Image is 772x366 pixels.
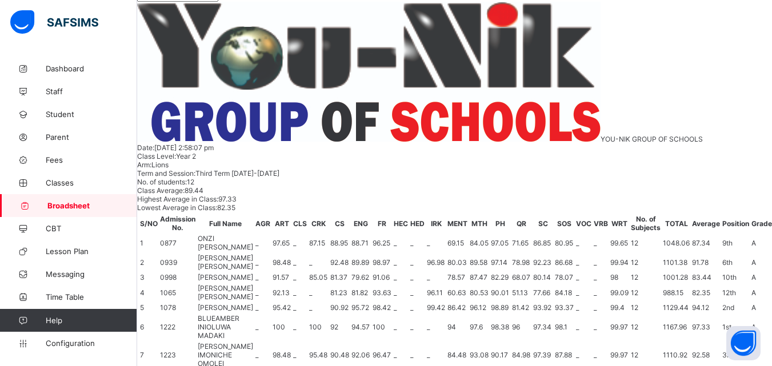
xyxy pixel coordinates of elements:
[601,135,703,143] span: YOU-NIK GROUP OF SCHOOLS
[722,313,750,340] td: 1st
[218,195,237,203] span: 97.33
[393,214,409,232] th: HEC
[554,214,574,232] th: SOS
[722,234,750,252] td: 9th
[330,303,350,312] td: 90.92
[272,313,291,340] td: 100
[610,253,629,271] td: 99.94
[137,160,151,169] span: Arm:
[533,253,553,271] td: 92.23
[197,283,254,301] td: [PERSON_NAME] [PERSON_NAME]
[46,132,137,142] span: Parent
[410,214,425,232] th: HED
[490,214,510,232] th: PH
[410,283,425,301] td: _
[309,234,329,252] td: 87.15
[272,272,291,282] td: 91.57
[426,214,446,232] th: IRK
[691,313,721,340] td: 97.33
[490,283,510,301] td: 90.01
[293,303,307,312] td: _
[410,272,425,282] td: _
[137,195,218,203] span: Highest Average in Class:
[351,272,371,282] td: 79.62
[630,234,661,252] td: 12
[293,283,307,301] td: _
[351,313,371,340] td: 94.57
[511,214,531,232] th: QR
[46,292,137,301] span: Time Table
[137,143,154,152] span: Date:
[593,253,609,271] td: _
[691,214,721,232] th: Average
[691,234,721,252] td: 87.34
[575,253,592,271] td: _
[575,283,592,301] td: _
[46,110,137,119] span: Student
[554,313,574,340] td: 98.1
[330,234,350,252] td: 88.95
[554,234,574,252] td: 80.95
[151,160,169,169] span: Lions
[610,283,629,301] td: 99.09
[372,214,392,232] th: FR
[691,303,721,312] td: 94.12
[159,272,196,282] td: 0998
[159,214,196,232] th: Admission No.
[722,214,750,232] th: Position
[447,272,468,282] td: 78.57
[469,272,489,282] td: 87.47
[533,303,553,312] td: 93.92
[469,234,489,252] td: 84.05
[139,214,158,232] th: S/NO
[511,234,531,252] td: 71.65
[447,283,468,301] td: 60.63
[533,313,553,340] td: 97.34
[722,272,750,282] td: 10th
[593,283,609,301] td: _
[46,339,137,348] span: Configuration
[372,272,392,282] td: 91.06
[351,303,371,312] td: 95.72
[309,214,329,232] th: CRK
[139,272,158,282] td: 3
[554,303,574,312] td: 93.37
[610,272,629,282] td: 98
[662,303,690,312] td: 1129.44
[610,234,629,252] td: 99.65
[46,247,137,256] span: Lesson Plan
[139,313,158,340] td: 6
[351,214,371,232] th: ENG
[255,283,271,301] td: _
[187,178,194,186] span: 12
[490,313,510,340] td: 98.38
[691,272,721,282] td: 83.44
[293,214,307,232] th: CLS
[46,155,137,164] span: Fees
[176,152,196,160] span: Year 2
[293,313,307,340] td: _
[490,253,510,271] td: 97.14
[293,253,307,271] td: _
[137,186,185,195] span: Class Average:
[372,313,392,340] td: 100
[46,64,137,73] span: Dashboard
[46,316,137,325] span: Help
[330,272,350,282] td: 81.37
[490,234,510,252] td: 97.05
[575,303,592,312] td: _
[272,253,291,271] td: 98.48
[137,169,195,178] span: Term and Session:
[575,234,592,252] td: _
[410,303,425,312] td: _
[197,234,254,252] td: ONZI [PERSON_NAME]
[662,272,690,282] td: 1001.28
[410,313,425,340] td: _
[722,283,750,301] td: 12th
[372,303,392,312] td: 98.42
[662,283,690,301] td: 988.15
[691,253,721,271] td: 91.78
[309,303,329,312] td: _
[490,272,510,282] td: 82.29
[372,253,392,271] td: 98.97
